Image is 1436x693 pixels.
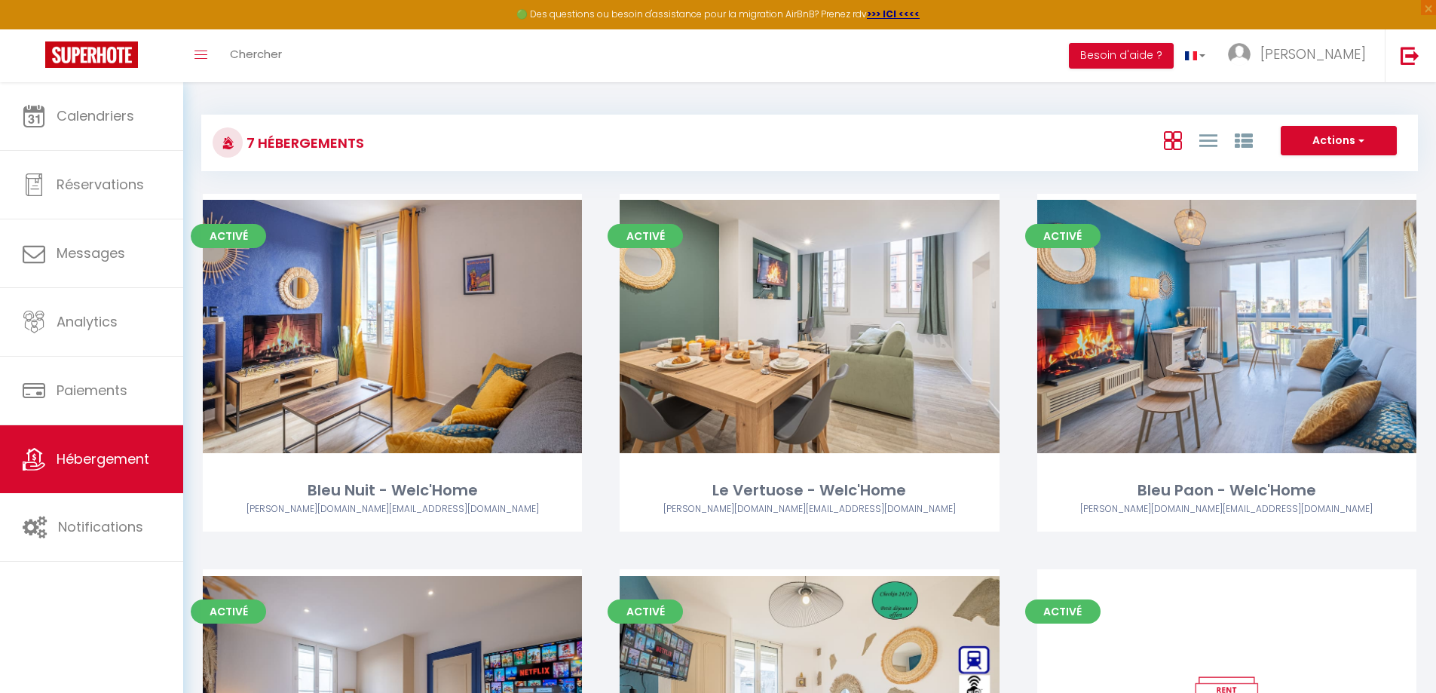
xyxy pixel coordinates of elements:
img: Super Booking [45,41,138,68]
div: Airbnb [620,502,999,517]
span: Activé [191,599,266,624]
span: Analytics [57,312,118,331]
span: Paiements [57,381,127,400]
span: Calendriers [57,106,134,125]
a: >>> ICI <<<< [867,8,920,20]
span: Réservations [57,175,144,194]
div: Airbnb [203,502,582,517]
span: Activé [1025,224,1101,248]
button: Actions [1281,126,1397,156]
div: Bleu Nuit - Welc'Home [203,479,582,502]
h3: 7 Hébergements [243,126,364,160]
span: Chercher [230,46,282,62]
span: Activé [1025,599,1101,624]
span: Activé [608,599,683,624]
span: Hébergement [57,449,149,468]
a: Vue en Liste [1199,127,1217,152]
span: Messages [57,244,125,262]
span: Activé [608,224,683,248]
a: Chercher [219,29,293,82]
a: Vue en Box [1164,127,1182,152]
a: ... [PERSON_NAME] [1217,29,1385,82]
div: Bleu Paon - Welc'Home [1037,479,1416,502]
span: [PERSON_NAME] [1260,44,1366,63]
div: Le Vertuose - Welc'Home [620,479,999,502]
button: Besoin d'aide ? [1069,43,1174,69]
a: Vue par Groupe [1235,127,1253,152]
div: Airbnb [1037,502,1416,517]
img: ... [1228,43,1251,66]
span: Activé [191,224,266,248]
span: Notifications [58,517,143,536]
img: logout [1401,46,1419,65]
